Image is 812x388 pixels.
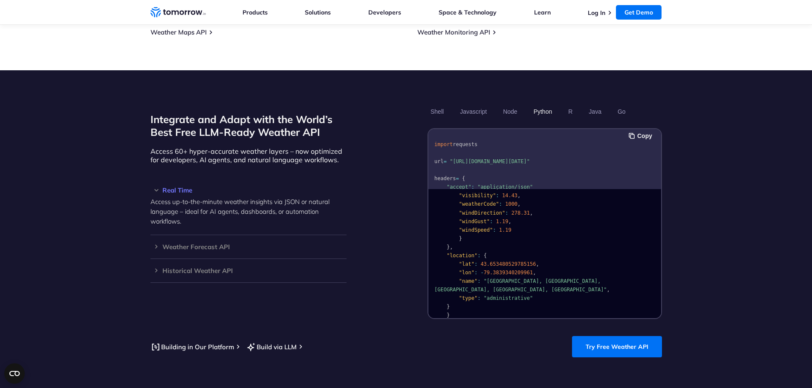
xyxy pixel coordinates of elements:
[517,201,520,207] span: ,
[629,131,655,141] button: Copy
[459,227,492,233] span: "windSpeed"
[439,9,497,16] a: Space & Technology
[446,253,477,259] span: "location"
[614,104,628,119] button: Go
[534,9,551,16] a: Learn
[474,261,477,267] span: :
[417,28,490,36] a: Weather Monitoring API
[446,244,449,250] span: }
[150,6,206,19] a: Home link
[572,336,662,357] a: Try Free Weather API
[150,113,347,138] h2: Integrate and Adapt with the World’s Best Free LLM-Ready Weather API
[511,210,529,216] span: 278.31
[607,287,610,293] span: ,
[530,210,533,216] span: ,
[477,278,480,284] span: :
[480,261,536,267] span: 43.653480529785156
[505,201,517,207] span: 1000
[459,270,474,276] span: "lon"
[446,312,449,318] span: }
[434,141,453,147] span: import
[490,218,493,224] span: :
[493,227,496,233] span: :
[459,295,477,301] span: "type"
[474,270,477,276] span: :
[483,295,533,301] span: "administrative"
[616,5,662,20] a: Get Demo
[499,201,502,207] span: :
[459,278,477,284] span: "name"
[434,278,607,293] span: "[GEOGRAPHIC_DATA], [GEOGRAPHIC_DATA], [GEOGRAPHIC_DATA], [GEOGRAPHIC_DATA], [GEOGRAPHIC_DATA]"
[565,104,575,119] button: R
[434,158,444,164] span: url
[500,104,520,119] button: Node
[483,253,486,259] span: {
[305,9,331,16] a: Solutions
[150,187,347,193] h3: Real Time
[483,270,533,276] span: 79.3839340209961
[505,210,508,216] span: :
[588,9,605,17] a: Log In
[459,201,499,207] span: "weatherCode"
[499,227,511,233] span: 1.19
[456,175,459,181] span: =
[530,104,555,119] button: Python
[459,210,505,216] span: "windDirection"
[477,253,480,259] span: :
[150,147,347,164] p: Access 60+ hyper-accurate weather layers – now optimized for developers, AI agents, and natural l...
[496,193,499,198] span: :
[446,304,449,310] span: }
[450,244,453,250] span: ,
[453,141,477,147] span: requests
[150,28,207,36] a: Weather Maps API
[533,270,536,276] span: ,
[586,104,604,119] button: Java
[150,267,347,274] h3: Historical Weather API
[428,104,447,119] button: Shell
[496,218,508,224] span: 1.19
[477,184,533,190] span: "application/json"
[150,244,347,250] h3: Weather Forecast API
[450,158,530,164] span: "[URL][DOMAIN_NAME][DATE]"
[536,261,539,267] span: ,
[477,295,480,301] span: :
[462,175,465,181] span: {
[508,218,511,224] span: ,
[368,9,401,16] a: Developers
[471,184,474,190] span: :
[459,236,462,241] span: }
[459,261,474,267] span: "lat"
[457,104,490,119] button: Javascript
[446,184,471,190] span: "accept"
[459,193,496,198] span: "visibility"
[4,363,25,384] button: Open CMP widget
[243,9,268,16] a: Products
[480,270,483,276] span: -
[502,193,517,198] span: 14.43
[459,218,489,224] span: "windGust"
[150,342,234,352] a: Building in Our Platform
[443,158,446,164] span: =
[150,197,347,226] p: Access up-to-the-minute weather insights via JSON or natural language – ideal for AI agents, dash...
[517,193,520,198] span: ,
[434,175,456,181] span: headers
[246,342,297,352] a: Build via LLM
